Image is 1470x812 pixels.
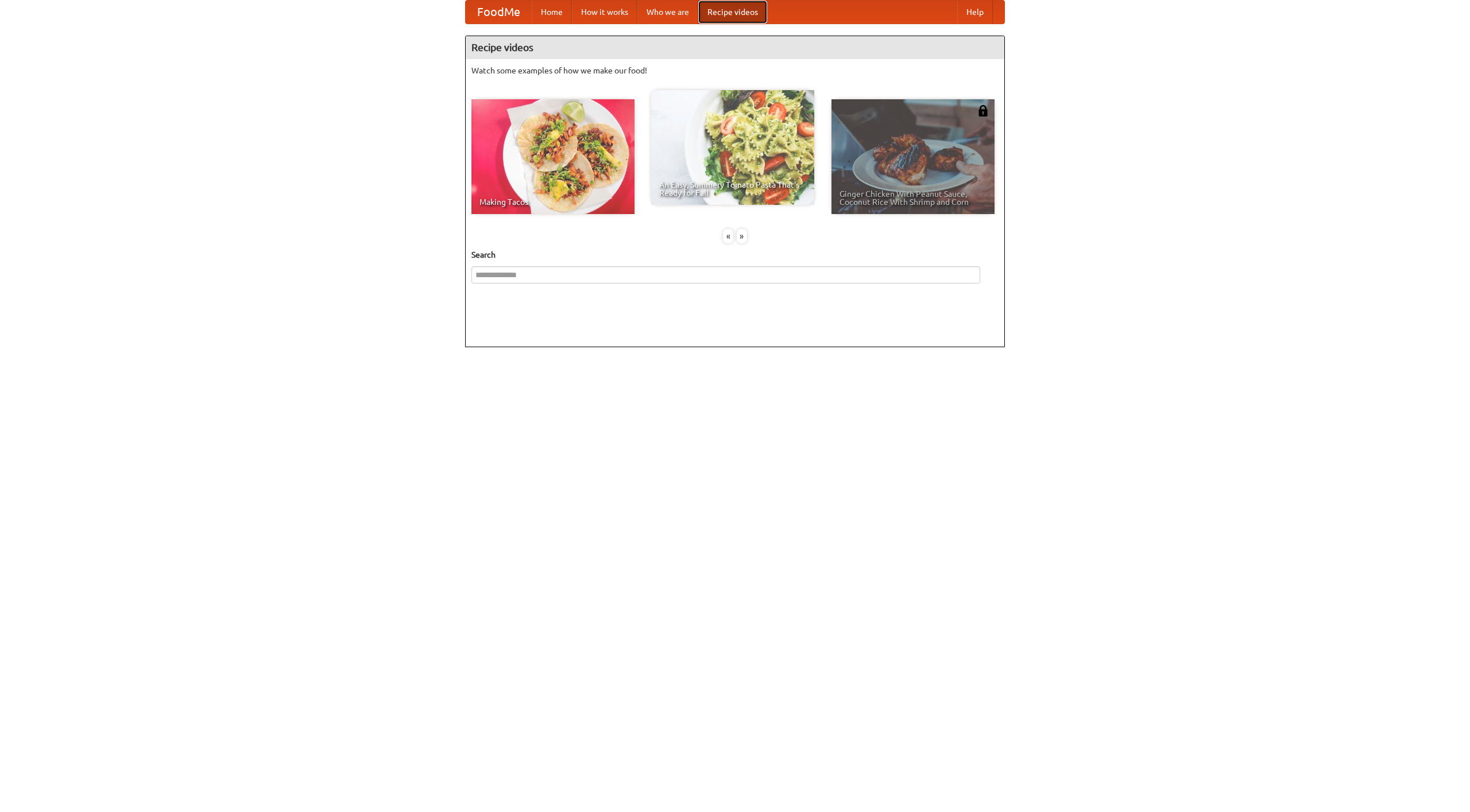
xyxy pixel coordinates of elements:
a: Home [532,1,572,24]
a: FoodMe [466,1,532,24]
a: How it works [572,1,637,24]
p: Watch some examples of how we make our food! [471,65,999,76]
a: Making Tacos [471,99,635,214]
span: Making Tacos [479,198,626,206]
span: An Easy, Summery Tomato Pasta That's Ready for Fall [659,181,806,197]
a: Recipe videos [698,1,767,24]
div: » [737,229,747,243]
div: « [723,229,733,243]
img: 483408.png [977,105,989,116]
a: Help [957,1,993,24]
h5: Search [471,249,999,261]
a: Who we are [637,1,698,24]
a: An Easy, Summery Tomato Pasta That's Ready for Fall [651,90,814,205]
h4: Recipe videos [466,36,1004,59]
